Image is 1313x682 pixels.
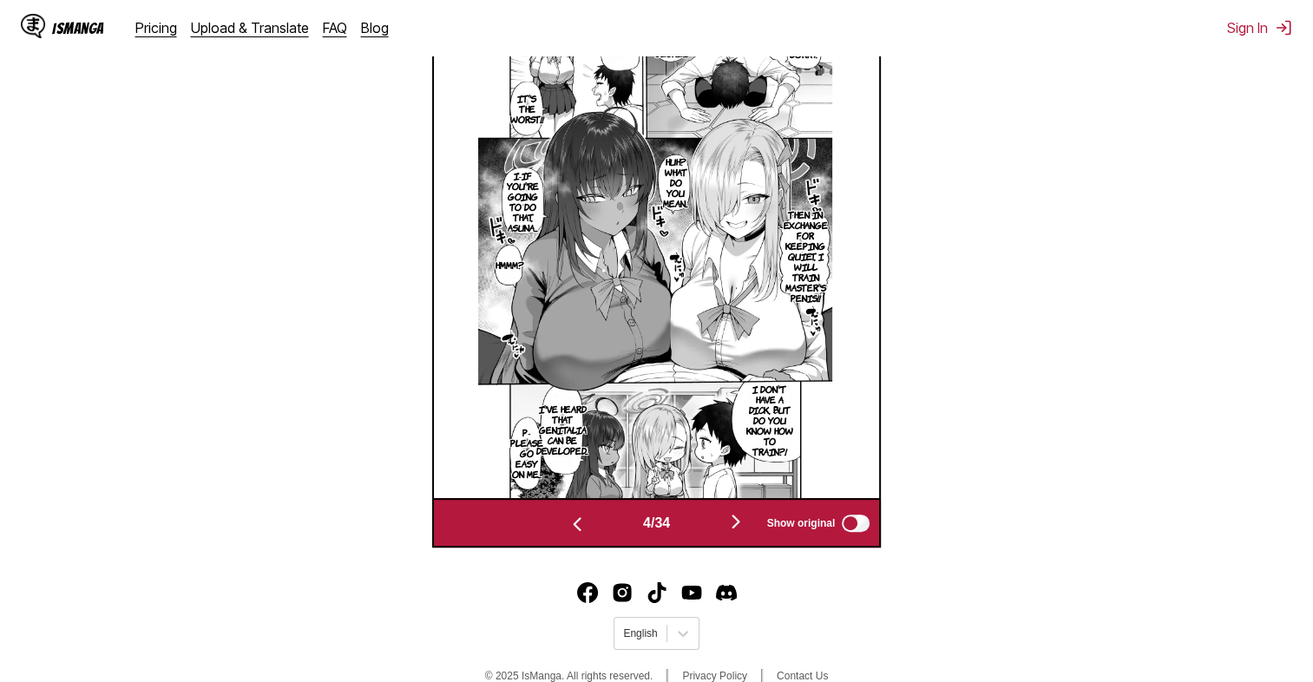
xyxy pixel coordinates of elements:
span: © 2025 IsManga. All rights reserved. [485,670,653,682]
p: Then in exchange for keeping quiet, I will train Master's penis!! [780,206,831,306]
a: Discord [716,582,737,603]
a: FAQ [323,19,347,36]
input: Select language [623,627,626,639]
p: I don't have a dick, but do you know how to train?! [742,380,797,460]
img: IsManga TikTok [647,582,667,603]
a: Privacy Policy [682,670,747,682]
p: I've heard that genitalia can be developed... [533,400,592,459]
img: IsManga Instagram [612,582,633,603]
p: It's the worst!! [507,89,548,128]
p: Hmmm? [492,256,528,273]
button: Sign In [1227,19,1292,36]
a: Contact Us [777,670,828,682]
p: I-If you're going to do that, Asuna... [503,167,542,236]
img: Next page [725,511,746,532]
span: Show original [767,517,836,529]
a: Facebook [577,582,598,603]
a: TikTok [647,582,667,603]
input: Show original [842,515,870,532]
a: Instagram [612,582,633,603]
img: IsManga YouTube [681,582,702,603]
img: IsManga Logo [21,14,45,38]
div: IsManga [52,20,104,36]
a: Blog [361,19,389,36]
p: P-Please go easy on me... [507,423,547,482]
img: IsManga Facebook [577,582,598,603]
a: Upload & Translate [191,19,309,36]
span: 4 / 34 [643,515,670,531]
img: Sign out [1275,19,1292,36]
a: Pricing [135,19,177,36]
img: Previous page [567,514,588,534]
a: IsManga LogoIsManga [21,14,135,42]
a: Youtube [681,582,702,603]
p: Huh? What do you mean... [660,153,692,212]
img: IsManga Discord [716,582,737,603]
